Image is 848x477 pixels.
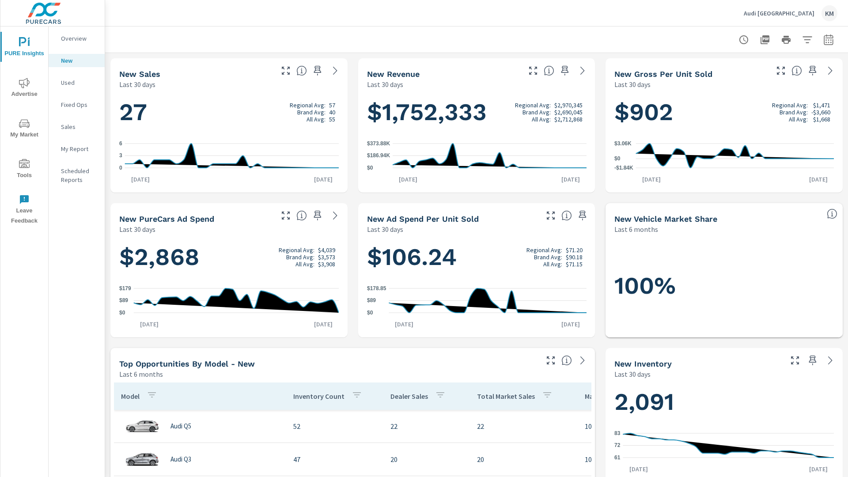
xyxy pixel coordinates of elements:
[49,76,105,89] div: Used
[367,97,587,127] h1: $1,752,333
[49,54,105,67] div: New
[49,32,105,45] div: Overview
[614,224,658,235] p: Last 6 months
[554,109,583,116] p: $2,690,045
[121,392,140,401] p: Model
[367,242,587,272] h1: $106.24
[367,165,373,171] text: $0
[575,208,590,223] span: Save this to your personalized report
[367,298,376,304] text: $89
[170,455,191,463] p: Audi Q3
[575,64,590,78] a: See more details in report
[367,224,403,235] p: Last 30 days
[555,320,586,329] p: [DATE]
[125,446,160,473] img: glamour
[799,31,816,49] button: Apply Filters
[789,116,808,123] p: All Avg:
[544,65,554,76] span: Total sales revenue over the selected date range. [Source: This data is sourced from the dealer’s...
[119,153,122,159] text: 3
[61,100,98,109] p: Fixed Ops
[49,98,105,111] div: Fixed Ops
[367,69,420,79] h5: New Revenue
[614,369,651,379] p: Last 30 days
[614,97,834,127] h1: $902
[774,64,788,78] button: Make Fullscreen
[308,175,339,184] p: [DATE]
[777,31,795,49] button: Print Report
[279,64,293,78] button: Make Fullscreen
[293,454,376,465] p: 47
[823,353,837,367] a: See more details in report
[310,64,325,78] span: Save this to your personalized report
[614,443,621,449] text: 72
[3,159,45,181] span: Tools
[307,116,326,123] p: All Avg:
[61,78,98,87] p: Used
[555,175,586,184] p: [DATE]
[293,421,376,432] p: 52
[772,102,808,109] p: Regional Avg:
[286,254,314,261] p: Brand Avg:
[310,208,325,223] span: Save this to your personalized report
[61,56,98,65] p: New
[119,165,122,171] text: 0
[0,26,48,230] div: nav menu
[367,310,373,316] text: $0
[827,208,837,219] span: Dealer Sales within ZipCode / Total Market Sales. [Market = within dealer PMA (or 60 miles if no ...
[534,254,562,261] p: Brand Avg:
[614,271,834,301] h1: 100%
[367,153,390,159] text: $186.94K
[806,353,820,367] span: Save this to your personalized report
[744,9,814,17] p: Audi [GEOGRAPHIC_DATA]
[585,392,626,401] p: Market Share
[61,34,98,43] p: Overview
[3,37,45,59] span: PURE Insights
[813,102,830,109] p: $1,471
[791,65,802,76] span: Average gross profit generated by the dealership for each vehicle sold over the selected date ran...
[614,387,834,417] h1: 2,091
[477,392,535,401] p: Total Market Sales
[821,5,837,21] div: KM
[367,140,390,147] text: $373.88K
[526,246,562,254] p: Regional Avg:
[477,454,571,465] p: 20
[554,116,583,123] p: $2,712,868
[614,359,672,368] h5: New Inventory
[119,369,163,379] p: Last 6 months
[526,64,540,78] button: Make Fullscreen
[318,254,335,261] p: $3,573
[3,78,45,99] span: Advertise
[389,320,420,329] p: [DATE]
[296,210,307,221] span: Total cost of media for all PureCars channels for the selected dealership group over the selected...
[393,175,424,184] p: [DATE]
[318,261,335,268] p: $3,908
[329,109,335,116] p: 40
[49,142,105,155] div: My Report
[561,355,572,366] span: Find the biggest opportunities within your model lineup by seeing how each model is selling in yo...
[566,254,583,261] p: $90.18
[515,102,551,109] p: Regional Avg:
[543,261,562,268] p: All Avg:
[367,214,479,223] h5: New Ad Spend Per Unit Sold
[585,454,662,465] p: 100%
[295,261,314,268] p: All Avg:
[119,242,339,272] h1: $2,868
[561,210,572,221] span: Average cost of advertising per each vehicle sold at the dealer over the selected date range. The...
[329,116,335,123] p: 55
[119,140,122,147] text: 6
[636,175,667,184] p: [DATE]
[390,421,463,432] p: 22
[614,214,717,223] h5: New Vehicle Market Share
[566,261,583,268] p: $71.15
[756,31,774,49] button: "Export Report to PDF"
[119,359,255,368] h5: Top Opportunities by Model - New
[614,430,621,436] text: 83
[279,246,314,254] p: Regional Avg:
[3,194,45,226] span: Leave Feedback
[614,140,632,147] text: $3.06K
[61,167,98,184] p: Scheduled Reports
[119,69,160,79] h5: New Sales
[558,64,572,78] span: Save this to your personalized report
[290,102,326,109] p: Regional Avg:
[623,465,654,473] p: [DATE]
